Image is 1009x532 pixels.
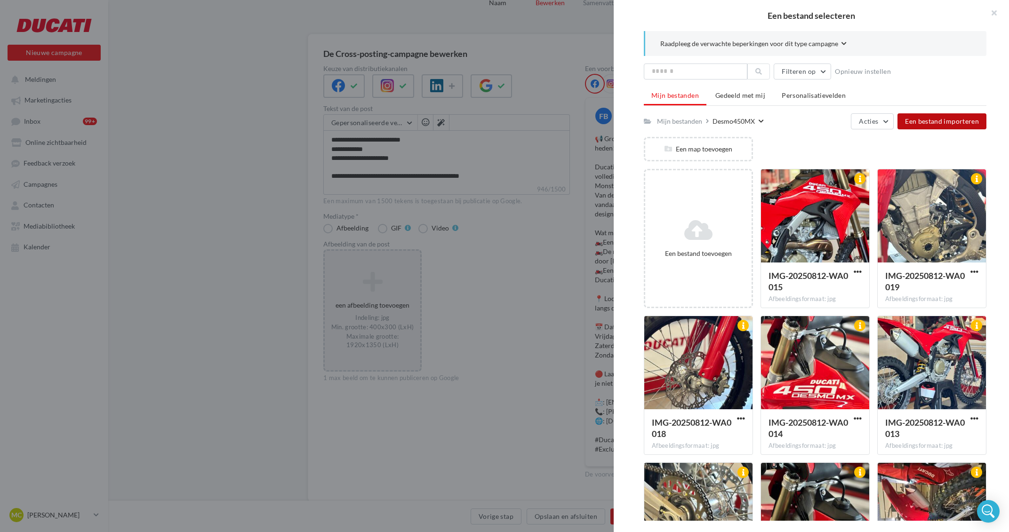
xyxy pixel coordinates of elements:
[859,117,878,125] span: Acties
[885,295,978,303] div: Afbeeldingsformaat: jpg
[645,144,752,154] div: Een map toevoegen
[782,91,846,99] span: Personalisatievelden
[905,117,979,125] span: Een bestand importeren
[652,417,731,439] span: IMG-20250812-WA0018
[885,417,965,439] span: IMG-20250812-WA0013
[713,117,755,126] div: Desmo450MX
[897,113,986,129] button: Een bestand importeren
[851,113,894,129] button: Acties
[885,270,965,292] span: IMG-20250812-WA0019
[769,270,848,292] span: IMG-20250812-WA0015
[657,117,702,126] div: Mijn bestanden
[769,442,862,450] div: Afbeeldingsformaat: jpg
[652,442,745,450] div: Afbeeldingsformaat: jpg
[831,66,895,77] button: Opnieuw instellen
[629,11,994,20] h2: Een bestand selecteren
[885,442,978,450] div: Afbeeldingsformaat: jpg
[774,64,831,79] button: Filteren op
[769,295,862,303] div: Afbeeldingsformaat: jpg
[715,91,765,99] span: Gedeeld met mij
[649,249,748,258] div: Een bestand toevoegen
[651,91,699,99] span: Mijn bestanden
[769,417,848,439] span: IMG-20250812-WA0014
[977,500,1000,523] div: Open Intercom Messenger
[660,39,838,48] span: Raadpleeg de verwachte beperkingen voor dit type campagne
[660,39,847,50] button: Raadpleeg de verwachte beperkingen voor dit type campagne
